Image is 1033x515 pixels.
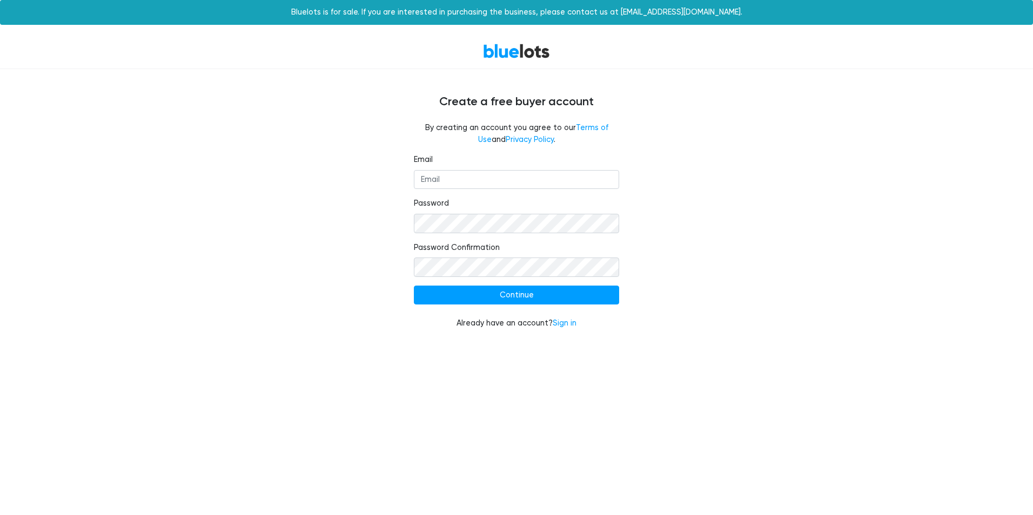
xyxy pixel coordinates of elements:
[414,286,619,305] input: Continue
[483,43,550,59] a: BlueLots
[506,135,554,144] a: Privacy Policy
[192,95,841,109] h4: Create a free buyer account
[414,122,619,145] fieldset: By creating an account you agree to our and .
[414,170,619,189] input: Email
[553,319,576,328] a: Sign in
[414,242,500,254] label: Password Confirmation
[478,123,608,144] a: Terms of Use
[414,317,619,329] div: Already have an account?
[414,198,449,209] label: Password
[414,154,433,166] label: Email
